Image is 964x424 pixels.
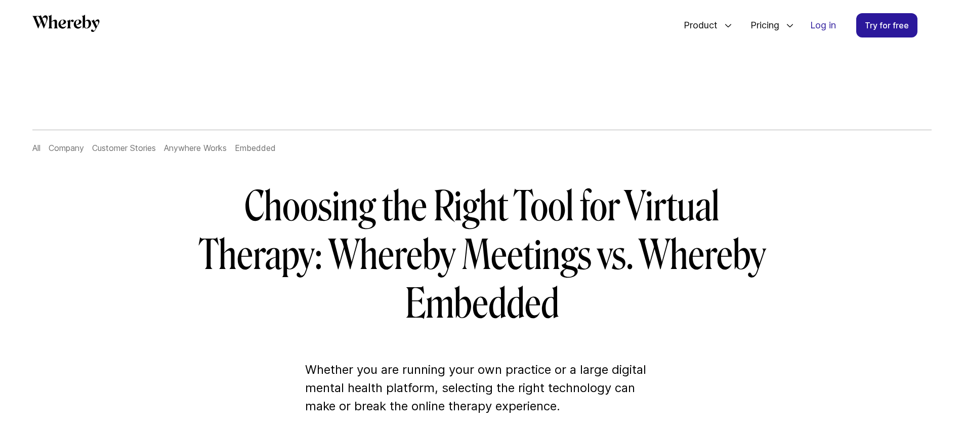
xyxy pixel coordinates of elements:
[32,143,40,153] a: All
[740,9,782,42] span: Pricing
[802,14,844,37] a: Log in
[164,143,227,153] a: Anywhere Works
[92,143,156,153] a: Customer Stories
[235,143,276,153] a: Embedded
[32,15,100,35] a: Whereby
[305,361,659,415] p: Whether you are running your own practice or a large digital mental health platform, selecting th...
[674,9,720,42] span: Product
[856,13,917,37] a: Try for free
[49,143,84,153] a: Company
[191,182,774,328] h1: Choosing the Right Tool for Virtual Therapy: Whereby Meetings vs. Whereby Embedded
[32,15,100,32] svg: Whereby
